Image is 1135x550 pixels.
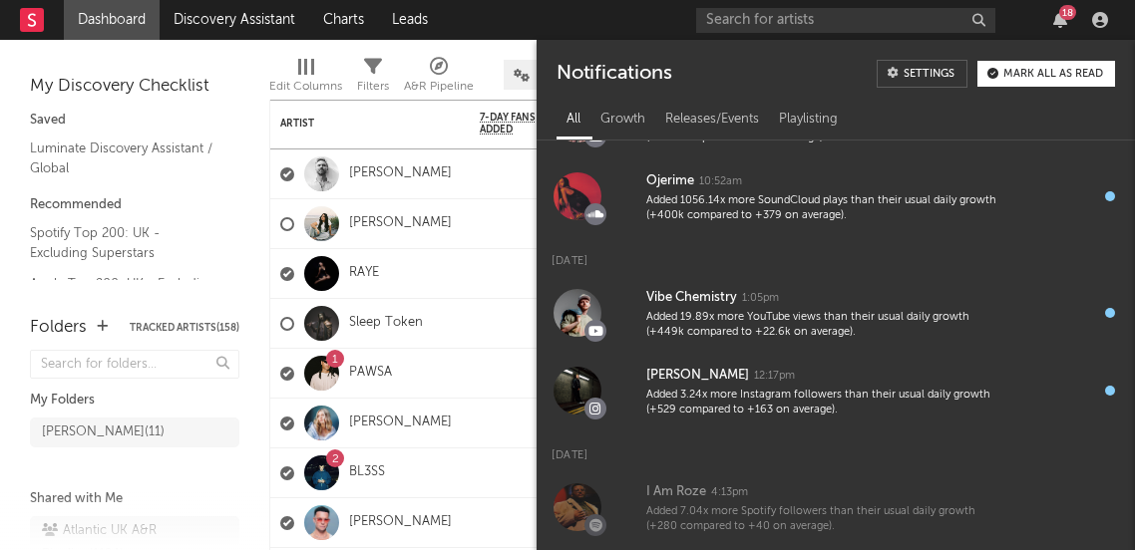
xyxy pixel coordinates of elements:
[646,286,737,310] div: Vibe Chemistry
[696,8,995,33] input: Search for artists
[349,265,379,282] a: RAYE
[557,103,590,137] div: All
[537,468,1135,546] a: I Am Roze4:13pmAdded 7.04x more Spotify followers than their usual daily growth (+280 compared to...
[349,514,452,531] a: [PERSON_NAME]
[280,118,430,130] div: Artist
[1059,5,1076,20] div: 18
[30,316,87,340] div: Folders
[769,103,848,137] div: Playlisting
[30,222,219,263] a: Spotify Top 200: UK - Excluding Superstars
[646,504,997,535] div: Added 7.04x more Spotify followers than their usual daily growth (+280 compared to +40 on average).
[30,417,239,447] a: [PERSON_NAME](11)
[269,75,342,99] div: Edit Columns
[30,389,239,412] div: My Folders
[130,323,239,333] button: Tracked Artists(158)
[646,193,997,224] div: Added 1056.14x more SoundCloud plays than their usual daily growth (+400k compared to +379 on ave...
[904,69,954,80] div: Settings
[646,169,694,193] div: Ojerime
[30,273,219,314] a: Apple Top 200: UK - Excluding Superstars
[349,165,452,182] a: [PERSON_NAME]
[30,350,239,379] input: Search for folders...
[357,50,389,108] div: Filters
[349,365,392,382] a: PAWSA
[537,274,1135,352] a: Vibe Chemistry1:05pmAdded 19.89x more YouTube views than their usual daily growth (+449k compared...
[742,291,779,306] div: 1:05pm
[30,75,239,99] div: My Discovery Checklist
[30,193,239,217] div: Recommended
[711,485,748,500] div: 4:13pm
[357,75,389,99] div: Filters
[754,369,795,384] div: 12:17pm
[646,364,749,388] div: [PERSON_NAME]
[590,103,655,137] div: Growth
[480,112,560,136] span: 7-Day Fans Added
[537,429,1135,468] div: [DATE]
[646,310,997,341] div: Added 19.89x more YouTube views than their usual daily growth (+449k compared to +22.6k on average).
[349,414,452,431] a: [PERSON_NAME]
[646,480,706,504] div: I Am Roze
[349,215,452,232] a: [PERSON_NAME]
[877,60,967,88] a: Settings
[404,75,474,99] div: A&R Pipeline
[537,235,1135,274] div: [DATE]
[1003,69,1103,80] div: Mark all as read
[1053,12,1067,28] button: 18
[977,61,1115,87] button: Mark all as read
[30,109,239,133] div: Saved
[42,420,165,444] div: [PERSON_NAME] ( 11 )
[30,137,219,178] a: Luminate Discovery Assistant / Global
[537,157,1135,235] a: Ojerime10:52amAdded 1056.14x more SoundCloud plays than their usual daily growth (+400k compared ...
[537,352,1135,429] a: [PERSON_NAME]12:17pmAdded 3.24x more Instagram followers than their usual daily growth (+529 comp...
[699,174,742,189] div: 10:52am
[349,315,423,332] a: Sleep Token
[269,50,342,108] div: Edit Columns
[557,60,671,88] div: Notifications
[30,487,239,511] div: Shared with Me
[404,50,474,108] div: A&R Pipeline
[349,464,385,481] a: BL3SS
[655,103,769,137] div: Releases/Events
[646,388,997,418] div: Added 3.24x more Instagram followers than their usual daily growth (+529 compared to +163 on aver...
